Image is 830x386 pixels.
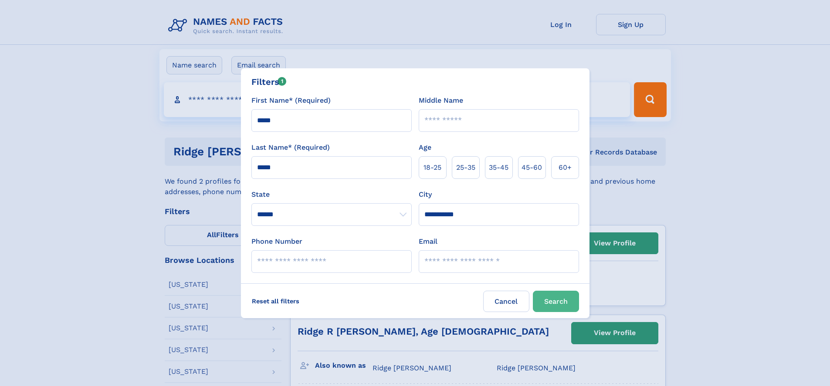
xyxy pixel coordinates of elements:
label: Phone Number [251,236,302,247]
span: 25‑35 [456,162,475,173]
label: City [419,189,432,200]
label: Age [419,142,431,153]
span: 60+ [559,162,572,173]
div: Filters [251,75,287,88]
span: 45‑60 [522,162,542,173]
label: Reset all filters [246,291,305,312]
label: Cancel [483,291,529,312]
label: State [251,189,412,200]
label: First Name* (Required) [251,95,331,106]
button: Search [533,291,579,312]
span: 35‑45 [489,162,508,173]
span: 18‑25 [423,162,441,173]
label: Email [419,236,437,247]
label: Last Name* (Required) [251,142,330,153]
label: Middle Name [419,95,463,106]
